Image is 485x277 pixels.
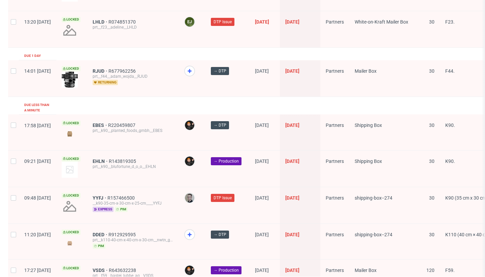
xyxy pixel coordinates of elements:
span: 30 [429,123,434,128]
span: [DATE] [255,232,269,237]
span: K90. [445,159,455,164]
span: [DATE] [255,19,269,25]
span: [DATE] [255,195,269,201]
span: [DATE] [255,268,269,273]
span: [DATE] [255,159,269,164]
span: express [93,207,114,212]
span: 09:21 [DATE] [24,159,51,164]
span: 30 [429,68,434,74]
span: DTP Issue [214,19,232,25]
span: 09:48 [DATE] [24,195,51,201]
span: 30 [429,19,434,25]
span: [DATE] [285,19,299,25]
a: R677962256 [108,68,137,74]
span: [DATE] [285,268,299,273]
span: K90. [445,123,455,128]
img: Krystian Gaza [185,193,194,203]
span: → DTP [214,122,226,128]
span: F23. [445,19,455,25]
span: shipping-box--274 [355,232,392,237]
span: 14:01 [DATE] [24,68,51,74]
span: Shipping Box [355,159,382,164]
span: Locked [62,156,80,162]
span: 120 [426,268,434,273]
a: R220459807 [108,123,137,128]
div: __k90-35-cm-x-30-cm-x-25-cm____YYFJ [93,201,173,206]
span: Locked [62,17,80,22]
img: version_two_editor_design [62,239,78,248]
span: [DATE] [285,123,299,128]
span: F44. [445,68,455,74]
figcaption: EJ [185,17,194,27]
div: Due less than a minute [24,102,51,113]
span: [DATE] [285,159,299,164]
span: Locked [62,193,80,198]
a: DDED [93,232,108,237]
span: Partners [326,68,344,74]
span: pim [93,243,105,249]
img: Dominik Grosicki [185,157,194,166]
span: White-on-Kraft Mailer Box [355,19,408,25]
span: → Production [214,158,239,164]
img: Dominik Grosicki [185,120,194,130]
span: 30 [429,195,434,201]
img: Dominik Grosicki [185,266,194,275]
span: Partners [326,159,344,164]
span: Partners [326,268,344,273]
span: Partners [326,19,344,25]
span: [DATE] [285,232,299,237]
a: LHLD [93,19,108,25]
span: Mailer Box [355,268,377,273]
span: Partners [326,123,344,128]
span: Shipping Box [355,123,382,128]
a: R143819305 [109,159,137,164]
span: Mailer Box [355,68,377,74]
span: [DATE] [285,195,299,201]
span: F59. [445,268,455,273]
span: shipping-box--274 [355,195,392,201]
span: Locked [62,266,80,271]
div: prt__k90__planted_foods_gmbh__EBES [93,128,173,133]
div: prt__f44__adam_wojda__RJUD [93,74,173,79]
a: EBES [93,123,108,128]
div: Due 1 day [24,53,41,59]
a: EHLN [93,159,109,164]
a: R643632238 [109,268,137,273]
span: returning [93,80,118,85]
a: VSDS [93,268,109,273]
span: DTP Issue [214,195,232,201]
a: R074851370 [108,19,137,25]
div: prt__f23__adeline__LHLD [93,25,173,30]
span: Locked [62,230,80,235]
img: no_design.png [62,198,78,214]
span: Partners [326,195,344,201]
a: R912929595 [108,232,137,237]
span: → DTP [214,232,226,238]
span: 17:58 [DATE] [24,123,51,128]
div: prt__k110-40-cm-x-40-cm-x-30-cm__nwtn_gmbh__DDED [93,237,173,243]
span: 11:20 [DATE] [24,232,51,237]
span: pim [115,207,128,212]
img: version_two_editor_design [62,129,78,138]
span: [DATE] [255,68,269,74]
span: Locked [62,120,80,126]
a: RJUD [93,68,108,74]
a: YYFJ [93,195,107,201]
span: 13:20 [DATE] [24,19,51,25]
span: 17:27 [DATE] [24,268,51,273]
a: R157466500 [107,195,136,201]
span: 30 [429,159,434,164]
